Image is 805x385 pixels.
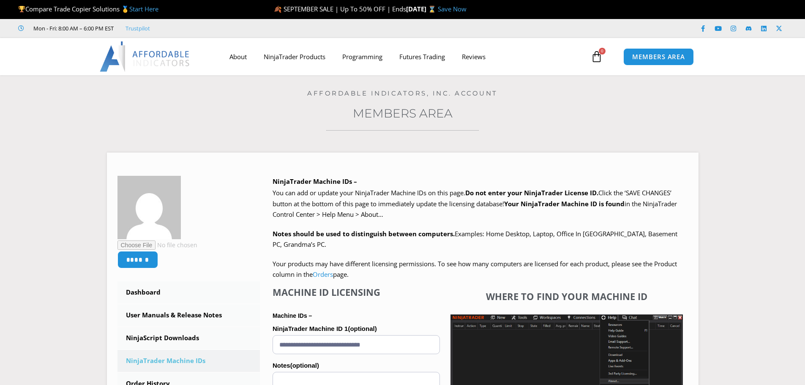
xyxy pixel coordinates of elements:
[406,5,438,13] strong: [DATE] ⌛
[100,41,191,72] img: LogoAI | Affordable Indicators – NinjaTrader
[307,89,498,97] a: Affordable Indicators, Inc. Account
[255,47,334,66] a: NinjaTrader Products
[221,47,255,66] a: About
[273,229,677,249] span: Examples: Home Desktop, Laptop, Office In [GEOGRAPHIC_DATA], Basement PC, Grandma’s PC.
[117,281,260,303] a: Dashboard
[273,322,440,335] label: NinjaTrader Machine ID 1
[450,291,683,302] h4: Where to find your Machine ID
[31,23,114,33] span: Mon - Fri: 8:00 AM – 6:00 PM EST
[438,5,467,13] a: Save Now
[221,47,589,66] nav: Menu
[290,362,319,369] span: (optional)
[117,327,260,349] a: NinjaScript Downloads
[599,48,606,55] span: 0
[273,312,312,319] strong: Machine IDs –
[353,106,453,120] a: Members Area
[19,6,25,12] img: 🏆
[391,47,453,66] a: Futures Trading
[117,176,181,239] img: 5d566b21cb6bc95574a6c8f88026c6baeb7524c9f807bcd8e7ea5ae4df1a9d90
[126,23,150,33] a: Trustpilot
[273,259,677,279] span: Your products may have different licensing permissions. To see how many computers are licensed fo...
[274,5,406,13] span: 🍂 SEPTEMBER SALE | Up To 50% OFF | Ends
[129,5,158,13] a: Start Here
[465,188,598,197] b: Do not enter your NinjaTrader License ID.
[273,287,440,298] h4: Machine ID Licensing
[348,325,377,332] span: (optional)
[313,270,333,279] a: Orders
[117,350,260,372] a: NinjaTrader Machine IDs
[273,188,465,197] span: You can add or update your NinjaTrader Machine IDs on this page.
[334,47,391,66] a: Programming
[273,177,357,186] b: NinjaTrader Machine IDs –
[273,188,677,218] span: Click the ‘SAVE CHANGES’ button at the bottom of this page to immediately update the licensing da...
[18,5,158,13] span: Compare Trade Copier Solutions 🥇
[623,48,694,66] a: MEMBERS AREA
[117,304,260,326] a: User Manuals & Release Notes
[578,44,615,69] a: 0
[273,229,455,238] strong: Notes should be used to distinguish between computers.
[273,359,440,372] label: Notes
[504,199,625,208] strong: Your NinjaTrader Machine ID is found
[632,54,685,60] span: MEMBERS AREA
[453,47,494,66] a: Reviews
